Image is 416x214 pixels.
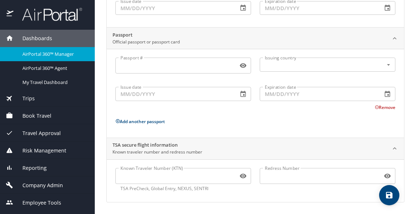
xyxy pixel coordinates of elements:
[115,87,232,101] input: MM/DD/YYYY
[22,51,86,58] span: AirPortal 360™ Manager
[379,185,399,205] button: save
[113,142,202,149] h2: TSA secure flight information
[260,87,377,101] input: MM/DD/YYYY
[13,112,51,120] span: Book Travel
[107,138,404,160] div: TSA secure flight informationKnown traveler number and redress number
[115,118,165,125] button: Add another passport
[375,104,395,110] button: Remove
[120,185,246,192] p: TSA PreCheck, Global Entry, NEXUS, SENTRI
[13,164,47,172] span: Reporting
[113,32,180,39] h2: Passport
[113,149,202,155] p: Known traveler number and redress number
[13,181,63,189] span: Company Admin
[13,147,66,155] span: Risk Management
[113,39,180,45] p: Official passport or passport card
[22,79,86,86] span: My Travel Dashboard
[22,65,86,72] span: AirPortal 360™ Agent
[384,60,393,69] button: Open
[13,199,61,207] span: Employee Tools
[13,34,52,42] span: Dashboards
[260,1,377,15] input: MM/DD/YYYY
[14,7,82,21] img: airportal-logo.png
[115,1,232,15] input: MM/DD/YYYY
[13,129,61,137] span: Travel Approval
[13,95,35,102] span: Trips
[7,7,14,21] img: icon-airportal.png
[107,49,404,137] div: PassportOfficial passport or passport card
[107,159,404,202] div: TSA secure flight informationKnown traveler number and redress number
[107,28,404,49] div: PassportOfficial passport or passport card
